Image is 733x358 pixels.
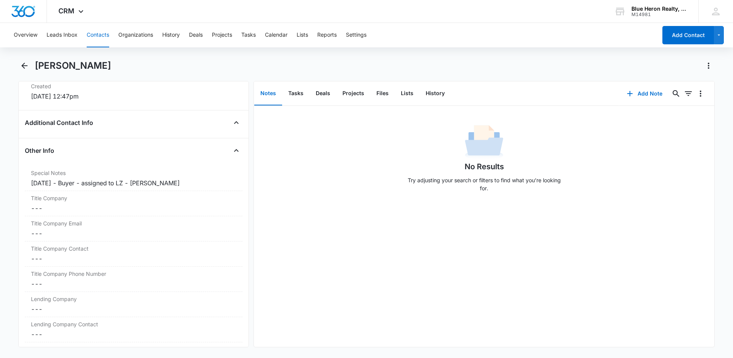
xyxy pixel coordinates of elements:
[631,12,687,17] div: account id
[241,23,256,47] button: Tasks
[87,23,109,47] button: Contacts
[25,241,242,267] div: Title Company Contact---
[31,92,236,101] dd: [DATE] 12:47pm
[118,23,153,47] button: Organizations
[31,178,236,188] div: [DATE] - Buyer - assigned to LZ - [PERSON_NAME]
[346,23,366,47] button: Settings
[31,194,236,202] label: Title Company
[25,216,242,241] div: Title Company Email---
[230,144,242,157] button: Close
[317,23,337,47] button: Reports
[282,82,310,105] button: Tasks
[702,60,715,72] button: Actions
[310,82,336,105] button: Deals
[25,191,242,216] div: Title Company---
[31,254,236,263] dd: ---
[31,245,236,253] label: Title Company Contact
[31,345,236,353] label: Lending Company Telephone Number
[25,118,93,127] h4: Additional Contact Info
[162,23,180,47] button: History
[404,176,564,192] p: Try adjusting your search or filters to find what you’re looking for.
[31,320,236,328] label: Lending Company Contact
[631,6,687,12] div: account name
[694,87,707,100] button: Overflow Menu
[14,23,37,47] button: Overview
[58,7,74,15] span: CRM
[31,330,236,339] dd: ---
[31,279,236,288] dd: ---
[662,26,714,44] button: Add Contact
[35,60,111,71] h1: [PERSON_NAME]
[465,161,504,172] h1: No Results
[31,219,236,227] label: Title Company Email
[420,82,451,105] button: History
[254,82,282,105] button: Notes
[465,123,503,161] img: No Data
[230,117,242,129] button: Close
[31,229,236,238] dd: ---
[265,23,287,47] button: Calendar
[336,82,370,105] button: Projects
[670,87,682,100] button: Search...
[18,60,30,72] button: Back
[189,23,203,47] button: Deals
[25,292,242,317] div: Lending Company---
[370,82,395,105] button: Files
[25,317,242,342] div: Lending Company Contact---
[31,270,236,278] label: Title Company Phone Number
[31,204,236,213] dd: ---
[25,166,242,191] div: Special Notes[DATE] - Buyer - assigned to LZ - [PERSON_NAME]
[297,23,308,47] button: Lists
[395,82,420,105] button: Lists
[31,305,236,314] dd: ---
[31,169,236,177] label: Special Notes
[212,23,232,47] button: Projects
[25,267,242,292] div: Title Company Phone Number---
[47,23,77,47] button: Leads Inbox
[682,87,694,100] button: Filters
[31,295,236,303] label: Lending Company
[31,82,236,90] dt: Created
[25,79,242,104] div: Created[DATE] 12:47pm
[25,146,54,155] h4: Other Info
[619,84,670,103] button: Add Note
